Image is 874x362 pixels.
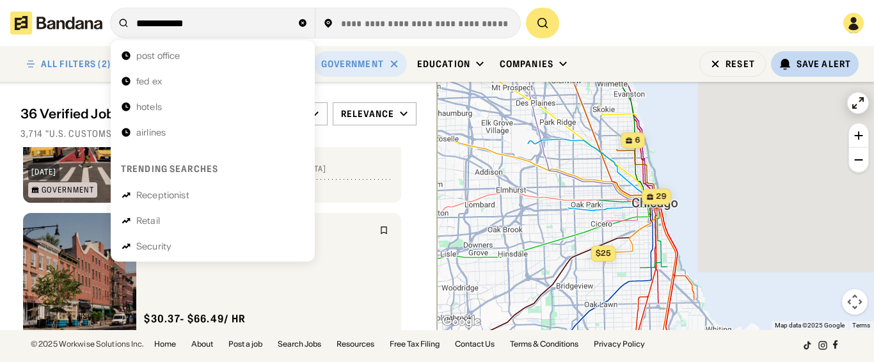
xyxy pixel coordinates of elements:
a: Search Jobs [278,340,321,348]
div: fed ex [136,77,162,86]
a: Free Tax Filing [390,340,440,348]
a: Terms & Conditions [510,340,578,348]
div: grid [20,147,417,330]
div: Security [136,242,171,251]
div: $ 30.37 - $66.49 / hr [144,312,246,326]
div: Government [42,186,94,194]
span: Map data ©2025 Google [775,322,845,329]
div: airlines [136,128,166,137]
div: Reset [726,59,755,68]
span: 6 [635,135,640,146]
img: Google [440,313,482,330]
div: Save Alert [797,58,851,70]
div: Companies [500,58,553,70]
a: Open this area in Google Maps (opens a new window) [440,313,482,330]
img: Bandana logotype [10,12,102,35]
div: hotels [136,102,162,111]
div: Government [321,58,384,70]
a: Contact Us [455,340,495,348]
div: [DATE] [31,168,56,176]
div: 3,714 "u.s. customs" jobs on [DOMAIN_NAME] [20,128,417,139]
div: Retail [136,216,160,225]
div: post office [136,51,180,60]
div: 36 Verified Jobs [20,106,239,122]
a: About [191,340,213,348]
a: Privacy Policy [594,340,645,348]
a: Post a job [228,340,262,348]
span: $25 [595,248,610,258]
a: Resources [337,340,374,348]
button: Map camera controls [842,289,868,315]
div: Trending searches [121,163,218,175]
div: Relevance [341,108,394,120]
div: Receptionist [136,191,189,200]
a: Terms (opens in new tab) [852,322,870,329]
div: © 2025 Workwise Solutions Inc. [31,340,144,348]
span: 29 [656,191,666,202]
div: ALL FILTERS (2) [41,59,111,68]
a: Home [154,340,176,348]
div: Education [417,58,470,70]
